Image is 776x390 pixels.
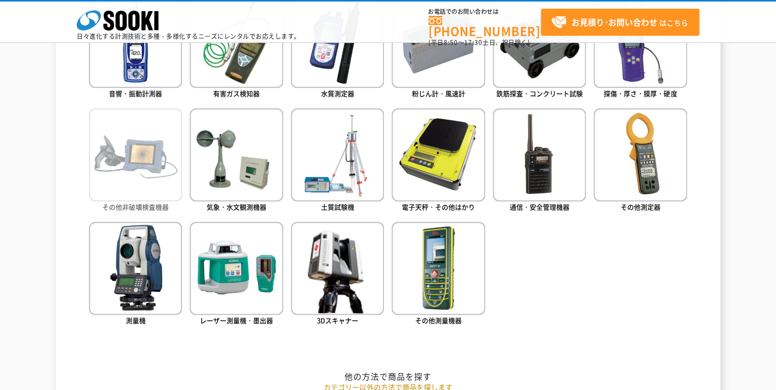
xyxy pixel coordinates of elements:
[428,16,541,37] a: [PHONE_NUMBER]
[551,15,688,30] span: はこちら
[572,16,657,28] strong: お見積り･お問い合わせ
[89,371,687,382] h2: 他の方法で商品を探す
[291,108,384,214] a: 土質試験機
[444,38,458,47] span: 8:50
[428,38,530,47] span: (平日 ～ 土日、祝日除く)
[496,88,583,98] span: 鉄筋探査・コンクリート試験
[321,88,354,98] span: 水質測定器
[412,88,465,98] span: 粉じん計・風速計
[291,108,384,201] img: 土質試験機
[321,202,354,212] span: 土質試験機
[392,222,485,328] a: その他測量機器
[415,315,462,325] span: その他測量機器
[594,108,687,201] img: その他測定器
[89,108,182,201] img: その他非破壊検査機器
[291,222,384,315] img: 3Dスキャナー
[89,222,182,315] img: 測量機
[89,108,182,214] a: その他非破壊検査機器
[594,108,687,214] a: その他測定器
[392,222,485,315] img: その他測量機器
[190,108,283,201] img: 気象・水文観測機器
[213,88,260,98] span: 有害ガス検知器
[126,315,146,325] span: 測量機
[190,222,283,315] img: レーザー測量機・墨出器
[402,202,475,212] span: 電子天秤・その他はかり
[604,88,677,98] span: 探傷・厚さ・膜厚・硬度
[190,108,283,214] a: 気象・水文観測機器
[291,222,384,328] a: 3Dスキャナー
[89,222,182,328] a: 測量機
[621,202,660,212] span: その他測定器
[77,33,301,39] p: 日々進化する計測技術と多種・多様化するニーズにレンタルでお応えします。
[510,202,569,212] span: 通信・安全管理機器
[109,88,162,98] span: 音響・振動計測器
[541,9,699,36] a: お見積り･お問い合わせはこちら
[190,222,283,328] a: レーザー測量機・墨出器
[493,108,586,214] a: 通信・安全管理機器
[464,38,483,47] span: 17:30
[493,108,586,201] img: 通信・安全管理機器
[392,108,485,214] a: 電子天秤・その他はかり
[317,315,358,325] span: 3Dスキャナー
[200,315,273,325] span: レーザー測量機・墨出器
[102,202,169,212] span: その他非破壊検査機器
[207,202,266,212] span: 気象・水文観測機器
[428,9,541,15] span: お電話でのお問い合わせは
[392,108,485,201] img: 電子天秤・その他はかり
